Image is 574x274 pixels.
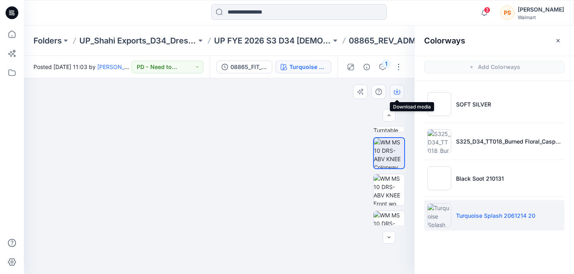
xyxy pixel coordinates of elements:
img: WM MS 10 DRS-ABV KNEE Back wo Avatar [373,211,405,242]
p: S325_D34_TT018_Burned Floral_Caspian Blue [456,137,561,146]
a: UP FYE 2026 S3 D34 [DEMOGRAPHIC_DATA] Woven Dresses Shahi [214,35,331,46]
img: Black Soot 210131 [427,166,451,190]
div: Turquoise Splash 2061214 20 [289,63,326,71]
div: Walmart [518,14,564,20]
a: Folders [33,35,62,46]
div: 08865_FIT_TT MINI FLUTTER DRESS [230,63,267,71]
h2: Colorways [424,36,465,45]
button: Turquoise Splash 2061214 20 [275,61,331,73]
span: Posted [DATE] 11:03 by [33,63,132,71]
img: WM MS 10 DRS-ABV KNEE Front wo Avatar [373,174,405,205]
div: PS [500,6,515,20]
button: 08865_FIT_TT MINI FLUTTER DRESS [216,61,272,73]
button: Details [360,61,373,73]
img: SOFT SILVER [427,92,451,116]
span: 3 [484,7,490,13]
img: S325_D34_TT018_Burned Floral_Caspian Blue [427,129,451,153]
p: Turquoise Splash 2061214 20 [456,211,535,220]
button: 1 [376,61,389,73]
div: 1 [382,60,390,68]
div: [PERSON_NAME] [518,5,564,14]
a: [PERSON_NAME] [97,63,142,70]
p: SOFT SILVER [456,100,491,108]
img: WM MS 10 DRS-ABV KNEE Colorway wo Avatar [374,138,404,168]
a: UP_Shahi Exports_D34_Dresses [79,35,197,46]
img: Turquoise Splash 2061214 20 [427,203,451,227]
p: Black Soot 210131 [456,174,504,183]
p: 08865_REV_ADM_TT MINI FLUTTER DRESS [349,35,466,46]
